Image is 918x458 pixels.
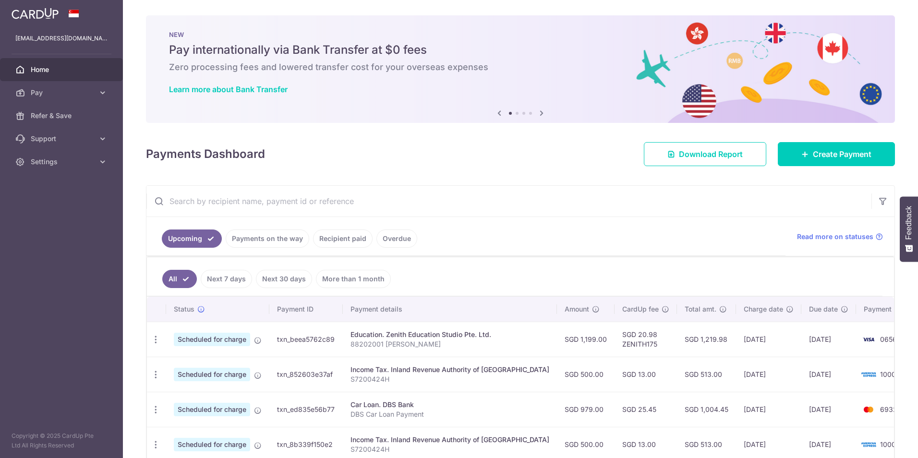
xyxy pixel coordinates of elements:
[269,322,343,357] td: txn_beea5762c89
[859,439,878,450] img: Bank Card
[801,357,856,392] td: [DATE]
[557,392,615,427] td: SGD 979.00
[736,392,801,427] td: [DATE]
[880,440,896,448] span: 1000
[31,157,94,167] span: Settings
[169,31,872,38] p: NEW
[146,145,265,163] h4: Payments Dashboard
[677,322,736,357] td: SGD 1,219.98
[162,270,197,288] a: All
[859,334,878,345] img: Bank Card
[801,392,856,427] td: [DATE]
[31,65,94,74] span: Home
[174,403,250,416] span: Scheduled for charge
[797,232,873,241] span: Read more on statuses
[169,61,872,73] h6: Zero processing fees and lowered transfer cost for your overseas expenses
[31,111,94,121] span: Refer & Save
[174,438,250,451] span: Scheduled for charge
[146,186,871,217] input: Search by recipient name, payment id or reference
[557,322,615,357] td: SGD 1,199.00
[905,206,913,240] span: Feedback
[343,297,557,322] th: Payment details
[813,148,871,160] span: Create Payment
[797,232,883,241] a: Read more on statuses
[622,304,659,314] span: CardUp fee
[313,229,373,248] a: Recipient paid
[736,322,801,357] td: [DATE]
[900,196,918,262] button: Feedback - Show survey
[376,229,417,248] a: Overdue
[677,392,736,427] td: SGD 1,004.45
[169,42,872,58] h5: Pay internationally via Bank Transfer at $0 fees
[778,142,895,166] a: Create Payment
[880,370,896,378] span: 1000
[15,34,108,43] p: [EMAIL_ADDRESS][DOMAIN_NAME]
[226,229,309,248] a: Payments on the way
[162,229,222,248] a: Upcoming
[859,369,878,380] img: Bank Card
[679,148,743,160] span: Download Report
[615,322,677,357] td: SGD 20.98 ZENITH175
[557,357,615,392] td: SGD 500.00
[801,322,856,357] td: [DATE]
[31,88,94,97] span: Pay
[350,330,549,339] div: Education. Zenith Education Studio Pte. Ltd.
[880,335,897,343] span: 0656
[880,405,897,413] span: 6932
[269,392,343,427] td: txn_ed835e56b77
[350,445,549,454] p: S7200424H
[615,357,677,392] td: SGD 13.00
[350,400,549,410] div: Car Loan. DBS Bank
[169,84,288,94] a: Learn more about Bank Transfer
[350,365,549,374] div: Income Tax. Inland Revenue Authority of [GEOGRAPHIC_DATA]
[12,8,59,19] img: CardUp
[256,270,312,288] a: Next 30 days
[174,368,250,381] span: Scheduled for charge
[316,270,391,288] a: More than 1 month
[269,297,343,322] th: Payment ID
[744,304,783,314] span: Charge date
[859,404,878,415] img: Bank Card
[174,304,194,314] span: Status
[350,339,549,349] p: 88202001 [PERSON_NAME]
[146,15,895,123] img: Bank transfer banner
[685,304,716,314] span: Total amt.
[809,304,838,314] span: Due date
[350,410,549,419] p: DBS Car Loan Payment
[644,142,766,166] a: Download Report
[201,270,252,288] a: Next 7 days
[174,333,250,346] span: Scheduled for charge
[565,304,589,314] span: Amount
[350,374,549,384] p: S7200424H
[615,392,677,427] td: SGD 25.45
[677,357,736,392] td: SGD 513.00
[31,134,94,144] span: Support
[269,357,343,392] td: txn_852603e37af
[350,435,549,445] div: Income Tax. Inland Revenue Authority of [GEOGRAPHIC_DATA]
[736,357,801,392] td: [DATE]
